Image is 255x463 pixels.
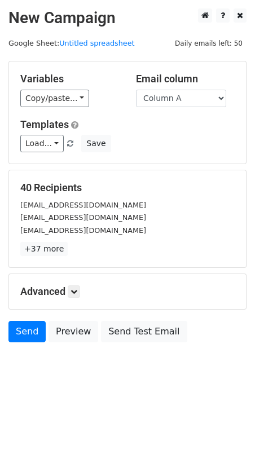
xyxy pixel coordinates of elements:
[49,321,98,342] a: Preview
[8,321,46,342] a: Send
[20,182,235,194] h5: 40 Recipients
[101,321,187,342] a: Send Test Email
[20,90,89,107] a: Copy/paste...
[136,73,235,85] h5: Email column
[8,39,135,47] small: Google Sheet:
[20,118,69,130] a: Templates
[171,39,247,47] a: Daily emails left: 50
[20,135,64,152] a: Load...
[20,213,146,222] small: [EMAIL_ADDRESS][DOMAIN_NAME]
[20,201,146,209] small: [EMAIL_ADDRESS][DOMAIN_NAME]
[20,242,68,256] a: +37 more
[8,8,247,28] h2: New Campaign
[81,135,111,152] button: Save
[20,226,146,235] small: [EMAIL_ADDRESS][DOMAIN_NAME]
[171,37,247,50] span: Daily emails left: 50
[20,73,119,85] h5: Variables
[59,39,134,47] a: Untitled spreadsheet
[20,285,235,298] h5: Advanced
